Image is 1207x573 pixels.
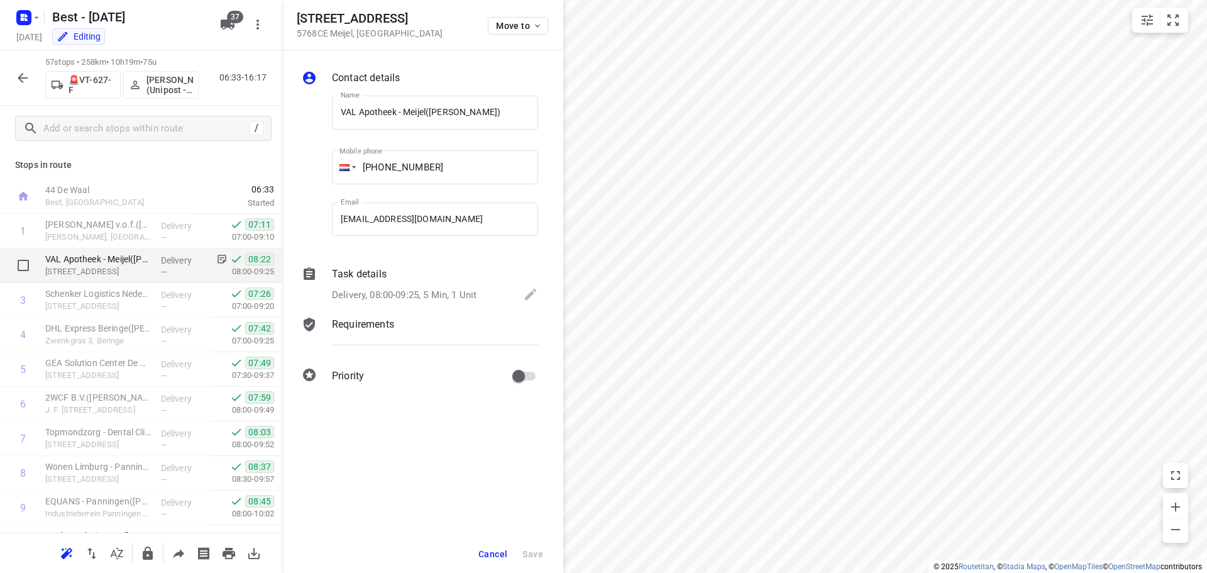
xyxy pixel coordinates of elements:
[332,369,364,384] p: Priority
[230,357,243,369] svg: Done
[45,426,151,438] p: Topmondzorg - Dental Clinics - Panningen(Medewerker Panningen)
[212,335,274,347] p: 07:00-09:25
[54,547,79,559] span: Reoptimize route
[45,322,151,335] p: DHL Express Beringe(Nicky Hermans)
[20,294,26,306] div: 3
[161,440,167,450] span: —
[230,495,243,508] svg: Done
[45,300,151,313] p: [STREET_ADDRESS]
[332,267,387,282] p: Task details
[123,71,199,99] button: [PERSON_NAME] (Unipost - Best - ZZP)
[212,473,274,486] p: 08:30-09:57
[230,287,243,300] svg: Done
[45,71,121,99] button: 🚨VT-627-F
[45,357,151,369] p: GEA Solution Center De Kempen(E.P.M. Biemans)
[45,438,151,451] p: Steenbakkersstraat 12, Panningen
[45,287,151,300] p: Schenker Logistics Nederland B.V. - Beringe Contractlogistiek(Peter Bos)
[161,254,207,267] p: Delivery
[1108,562,1160,571] a: OpenStreetMap
[20,329,26,341] div: 4
[140,57,143,67] span: •
[161,337,167,346] span: —
[473,543,512,565] button: Cancel
[332,288,477,303] p: Delivery, 08:00-09:25, 5 Min, 1 Unit
[79,547,104,559] span: Reverse route
[57,30,101,43] div: Editing
[216,547,241,559] span: Print route
[250,121,263,135] div: /
[212,265,274,278] p: 08:00-09:25
[161,406,167,415] span: —
[251,530,274,542] span: 08:47
[161,220,207,232] p: Delivery
[161,531,207,543] p: Delivery
[146,75,193,95] p: Hamza Alzeadi (Unipost - Best - ZZP)
[104,547,130,559] span: Sort by time window
[219,71,272,84] p: 06:33-16:17
[332,317,394,332] p: Requirements
[1160,8,1186,33] button: Fit zoom
[45,508,151,520] p: Industrieterrein Panningen 106, Panningen
[245,12,270,37] button: More
[212,404,274,416] p: 08:00-09:49
[135,541,160,566] button: Lock route
[45,369,151,382] p: Slootsekuilen 23, Beringe
[230,253,243,265] svg: Done
[212,231,274,243] p: 07:00-09:10
[496,21,543,31] span: Move to
[212,438,274,451] p: 08:00-09:52
[488,17,548,35] button: Move to
[230,218,243,231] svg: Done
[161,509,167,519] span: —
[45,391,151,404] p: 2WCF B.V.([PERSON_NAME])
[230,391,243,404] svg: Done
[45,184,176,196] p: 44 De Waal
[161,462,207,474] p: Delivery
[11,253,36,278] span: Select
[69,75,115,95] p: 🚨VT-627-F
[161,496,207,509] p: Delivery
[1003,562,1045,571] a: Stadia Maps
[20,502,26,514] div: 9
[1135,8,1160,33] button: Map settings
[245,287,274,300] span: 07:26
[45,530,151,542] p: Banket Schuim B.V.([PERSON_NAME])
[523,287,538,302] svg: Edit
[230,426,243,438] svg: Done
[245,495,274,508] span: 08:45
[302,267,538,304] div: Task detailsDelivery, 08:00-09:25, 5 Min, 1 Unit
[241,547,267,559] span: Download route
[212,508,274,520] p: 08:00-10:02
[230,322,243,335] svg: Done
[478,549,507,559] span: Cancel
[161,475,167,484] span: —
[245,460,274,473] span: 08:37
[20,364,26,376] div: 5
[1132,8,1188,33] div: small contained button group
[332,150,356,184] div: Netherlands: + 31
[161,427,207,440] p: Delivery
[20,398,26,410] div: 6
[45,218,151,231] p: Van der Asdonk Hoveniers v.o.f.(Joost van der Asdonk)
[20,225,26,237] div: 1
[215,12,240,37] button: 37
[161,358,207,370] p: Delivery
[212,369,274,382] p: 07:30-09:37
[161,323,207,336] p: Delivery
[45,57,199,69] p: 57 stops • 258km • 10h19m
[1054,562,1103,571] a: OpenMapTiles
[47,7,210,27] h5: Best - [DATE]
[45,231,151,243] p: [PERSON_NAME], [GEOGRAPHIC_DATA]
[45,253,151,265] p: VAL Apotheek - Meijel(Isa Kuppens)
[934,562,1202,571] li: © 2025 , © , © © contributors
[45,265,151,278] p: [STREET_ADDRESS]
[212,300,274,313] p: 07:00-09:20
[302,70,538,88] div: Contact details
[230,460,243,473] svg: Done
[191,547,216,559] span: Print shipping labels
[15,159,267,172] p: Stops in route
[245,253,274,265] span: 08:22
[45,495,151,508] p: EQUANS - Panningen(Martien Sonnemans)
[959,562,994,571] a: Routetitan
[45,473,151,486] p: Raadhuisstraat 130, Panningen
